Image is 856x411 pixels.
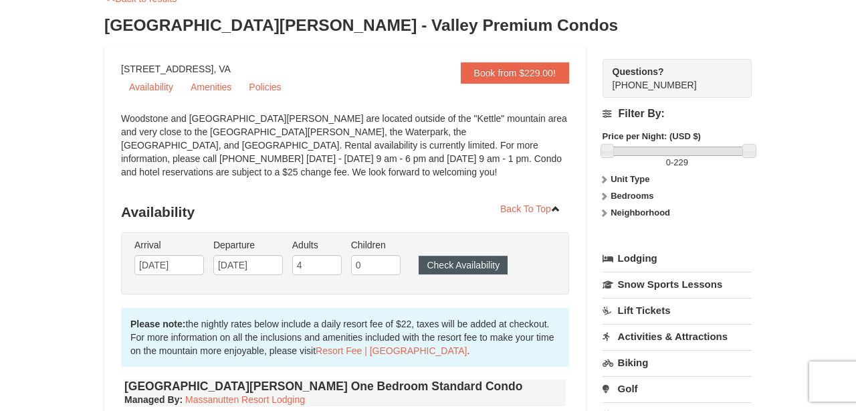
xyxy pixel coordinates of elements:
[134,238,204,252] label: Arrival
[492,199,569,219] a: Back To Top
[603,350,752,375] a: Biking
[130,319,185,329] strong: Please note:
[611,191,653,201] strong: Bedrooms
[241,77,289,97] a: Policies
[603,108,752,120] h4: Filter By:
[124,394,183,405] strong: :
[104,12,752,39] h3: [GEOGRAPHIC_DATA][PERSON_NAME] - Valley Premium Condos
[603,156,752,169] label: -
[124,380,566,393] h4: [GEOGRAPHIC_DATA][PERSON_NAME] One Bedroom Standard Condo
[673,157,688,167] span: 229
[292,238,342,252] label: Adults
[613,65,728,90] span: [PHONE_NUMBER]
[185,394,305,405] a: Massanutten Resort Lodging
[603,298,752,323] a: Lift Tickets
[213,238,283,252] label: Departure
[419,256,508,274] button: Check Availability
[461,62,569,84] a: Book from $229.00!
[121,308,569,367] div: the nightly rates below include a daily resort fee of $22, taxes will be added at checkout. For m...
[121,112,569,192] div: Woodstone and [GEOGRAPHIC_DATA][PERSON_NAME] are located outside of the "Kettle" mountain area an...
[603,131,701,141] strong: Price per Night: (USD $)
[603,246,752,270] a: Lodging
[121,199,569,226] h3: Availability
[603,376,752,401] a: Golf
[316,345,467,356] a: Resort Fee | [GEOGRAPHIC_DATA]
[183,77,239,97] a: Amenities
[611,174,649,184] strong: Unit Type
[611,208,670,218] strong: Neighborhood
[121,77,181,97] a: Availability
[603,324,752,349] a: Activities & Attractions
[613,66,664,77] strong: Questions?
[603,272,752,297] a: Snow Sports Lessons
[351,238,401,252] label: Children
[666,157,671,167] span: 0
[124,394,179,405] span: Managed By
